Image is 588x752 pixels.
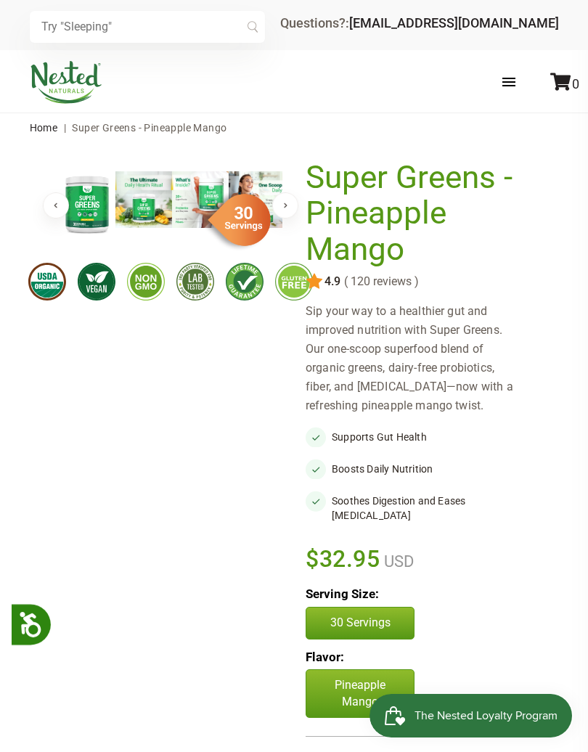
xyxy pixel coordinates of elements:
[306,491,530,526] li: Soothes Digestion and Eases [MEDICAL_DATA]
[321,615,399,631] p: 30 Servings
[349,15,559,30] a: [EMAIL_ADDRESS][DOMAIN_NAME]
[306,607,415,639] button: 30 Servings
[272,192,298,218] button: Next
[306,427,530,447] li: Supports Gut Health
[226,263,264,301] img: lifetimeguarantee
[59,171,115,237] img: Super Greens - Pineapple Mango
[306,543,380,575] span: $32.95
[72,122,226,134] span: Super Greens - Pineapple Mango
[550,76,579,91] a: 0
[340,275,419,288] span: ( 120 reviews )
[306,302,530,415] div: Sip your way to a healthier gut and improved nutrition with Super Greens. Our one-scoop superfood...
[30,11,265,43] input: Try "Sleeping"
[306,459,530,479] li: Boosts Daily Nutrition
[78,263,115,301] img: vegan
[323,275,340,288] span: 4.9
[306,273,323,290] img: star.svg
[306,160,523,268] h1: Super Greens - Pineapple Mango
[30,61,102,104] img: Nested Naturals
[306,669,415,718] p: Pineapple Mango
[30,113,559,142] nav: breadcrumbs
[198,189,271,251] img: sg-servings-30.png
[369,694,573,737] iframe: Button to open loyalty program pop-up
[306,650,344,664] b: Flavor:
[229,171,285,228] img: Super Greens - Pineapple Mango
[30,122,58,134] a: Home
[280,17,559,30] div: Questions?:
[127,263,165,301] img: gmofree
[572,76,579,91] span: 0
[306,587,379,601] b: Serving Size:
[28,263,66,301] img: usdaorganic
[380,552,414,571] span: USD
[172,171,229,228] img: Super Greens - Pineapple Mango
[176,263,214,301] img: thirdpartytested
[115,171,172,228] img: Super Greens - Pineapple Mango
[275,263,313,301] img: glutenfree
[43,192,69,218] button: Previous
[60,122,70,134] span: |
